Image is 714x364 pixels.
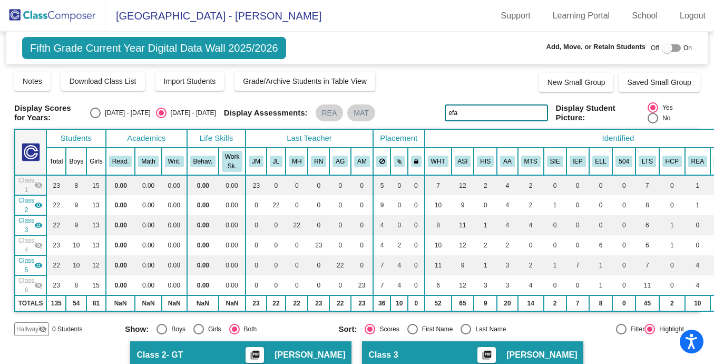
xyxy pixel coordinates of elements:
[187,255,219,275] td: 0.00
[34,201,43,209] mat-icon: visibility
[408,295,425,311] td: 0
[373,255,391,275] td: 7
[219,215,246,235] td: 0.00
[373,148,391,175] th: Keep away students
[66,215,86,235] td: 9
[589,148,613,175] th: English Language Learner
[246,275,267,295] td: 0
[589,255,613,275] td: 1
[688,156,707,167] button: REA
[351,215,373,235] td: 0
[639,156,656,167] button: LTS
[390,215,408,235] td: 0
[15,215,46,235] td: Michele Hoisington - No Class Name
[566,235,589,255] td: 0
[66,195,86,215] td: 9
[612,255,635,275] td: 0
[425,215,452,235] td: 8
[390,235,408,255] td: 2
[474,175,497,195] td: 2
[308,235,329,255] td: 23
[351,275,373,295] td: 23
[544,175,566,195] td: 0
[286,275,308,295] td: 0
[452,255,474,275] td: 9
[308,195,329,215] td: 0
[165,156,184,167] button: Writ.
[46,255,66,275] td: 22
[246,215,267,235] td: 0
[46,295,66,311] td: 135
[164,77,216,85] span: Import Students
[474,215,497,235] td: 1
[425,235,452,255] td: 10
[86,235,106,255] td: 13
[659,255,685,275] td: 0
[408,215,425,235] td: 0
[187,195,219,215] td: 0.00
[18,176,34,195] span: Class 1
[246,175,267,195] td: 23
[683,43,692,53] span: On
[101,108,150,118] div: [DATE] - [DATE]
[373,129,425,148] th: Placement
[219,275,246,295] td: 0.00
[612,235,635,255] td: 0
[267,175,286,195] td: 0
[289,156,305,167] button: MH
[34,241,43,250] mat-icon: visibility_off
[267,195,286,215] td: 22
[477,156,494,167] button: HIS
[544,148,566,175] th: Speech Only IEP
[135,195,161,215] td: 0.00
[23,77,42,85] span: Notes
[497,215,518,235] td: 4
[546,42,646,52] span: Add, Move, or Retain Students
[685,215,710,235] td: 0
[455,156,471,167] button: ASI
[106,215,135,235] td: 0.00
[267,255,286,275] td: 0
[246,295,267,311] td: 23
[659,235,685,255] td: 1
[351,148,373,175] th: Amy Minwalla
[685,275,710,295] td: 4
[167,108,216,118] div: [DATE] - [DATE]
[390,295,408,311] td: 10
[219,235,246,255] td: 0.00
[46,275,66,295] td: 23
[162,195,187,215] td: 0.00
[354,156,370,167] button: AM
[685,148,710,175] th: Reading Resource
[685,235,710,255] td: 0
[14,103,82,122] span: Display Scores for Years:
[635,175,659,195] td: 7
[18,196,34,215] span: Class 2
[329,195,351,215] td: 0
[66,175,86,195] td: 8
[408,195,425,215] td: 0
[329,275,351,295] td: 0
[373,195,391,215] td: 9
[497,148,518,175] th: African American
[589,215,613,235] td: 0
[308,148,329,175] th: Rafaella Navarro
[662,156,682,167] button: HCP
[556,103,645,122] span: Display Student Picture:
[162,275,187,295] td: 0.00
[332,156,348,167] button: AG
[408,175,425,195] td: 0
[390,255,408,275] td: 4
[671,7,714,24] a: Logout
[390,148,408,175] th: Keep with students
[234,72,375,91] button: Grade/Archive Students in Table View
[544,275,566,295] td: 0
[70,77,136,85] span: Download Class List
[15,195,46,215] td: Jessica Leonard - GT
[187,295,219,311] td: NaN
[246,347,264,363] button: Print Students Details
[15,235,46,255] td: Rafaella Navarro - EL
[135,275,161,295] td: 0.00
[390,275,408,295] td: 4
[425,255,452,275] td: 11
